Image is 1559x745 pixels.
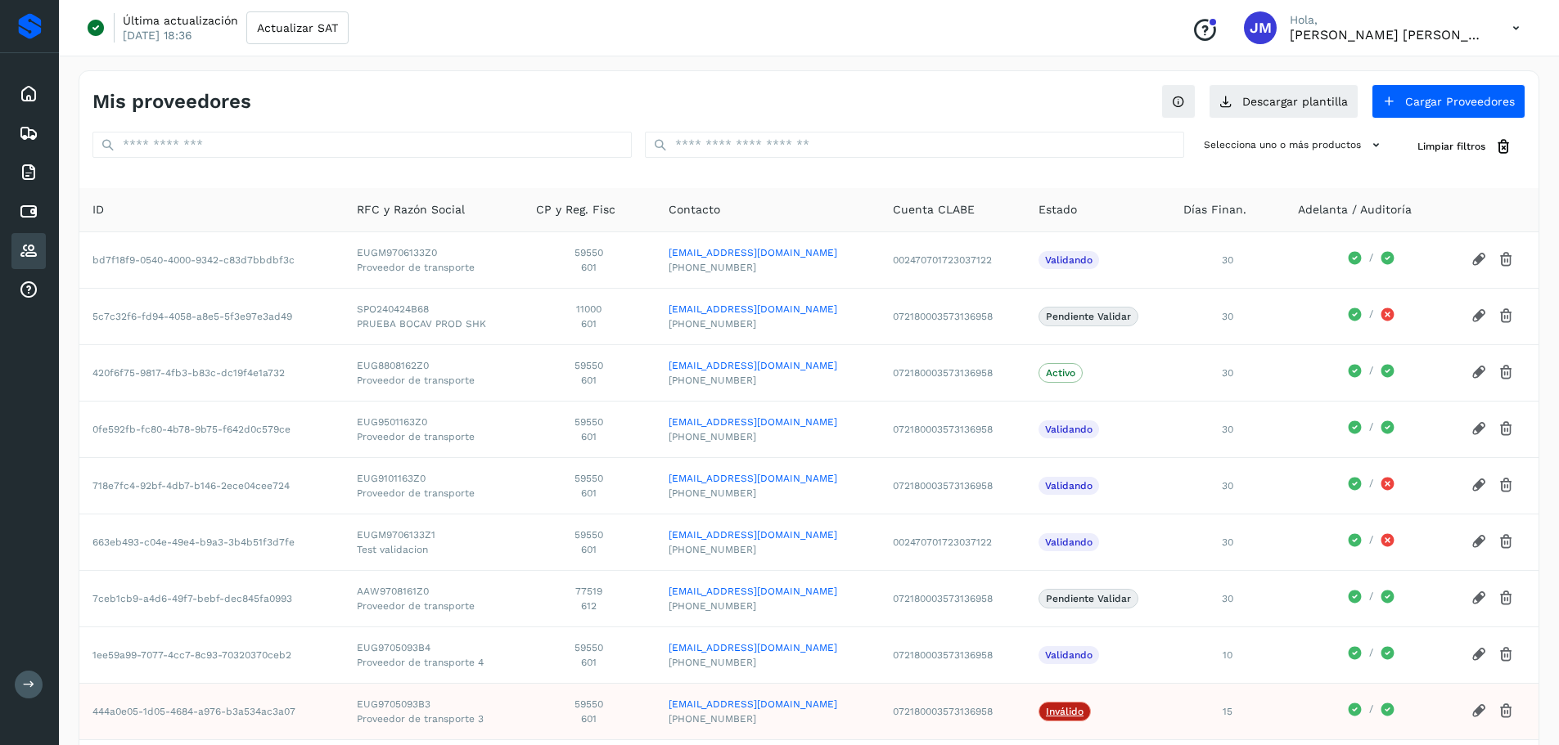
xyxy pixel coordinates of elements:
button: Selecciona uno o más productos [1197,132,1391,159]
span: 59550 [536,527,643,542]
span: Adelanta / Auditoría [1298,201,1412,218]
span: Proveedor de transporte [357,599,510,613]
span: 59550 [536,471,643,486]
span: 30 [1222,480,1233,491]
td: 072180003573136958 [880,570,1025,626]
span: 601 [536,542,643,557]
span: 30 [1222,536,1233,548]
div: / [1298,589,1444,608]
span: Proveedor de transporte [357,260,510,275]
p: [DATE] 18:36 [123,28,192,43]
span: 601 [536,316,643,331]
td: 718e7fc4-92bf-4db7-b146-2ece04cee724 [79,457,344,514]
span: 15 [1223,706,1232,717]
td: 1ee59a99-7077-4cc7-8c93-70320370ceb2 [79,626,344,683]
span: 30 [1222,311,1233,322]
a: [EMAIL_ADDRESS][DOMAIN_NAME] [669,302,867,316]
span: Proveedor de transporte 3 [357,711,510,726]
td: 7ceb1cb9-a4d6-49f7-bebf-dec845fa0993 [79,570,344,626]
span: Proveedor de transporte [357,486,510,500]
span: [PHONE_NUMBER] [669,260,867,275]
td: 0fe592fb-fc80-4b78-9b75-f642d0c579ce [79,401,344,457]
span: [PHONE_NUMBER] [669,655,867,670]
p: Última actualización [123,13,238,28]
span: 601 [536,711,643,726]
span: 30 [1222,424,1233,435]
td: 072180003573136958 [880,457,1025,514]
span: [PHONE_NUMBER] [669,486,867,500]
span: 59550 [536,697,643,711]
td: 072180003573136958 [880,683,1025,739]
span: Días Finan. [1183,201,1246,218]
span: Actualizar SAT [257,22,338,34]
div: / [1298,702,1444,721]
h4: Mis proveedores [92,90,251,114]
button: Descargar plantilla [1209,84,1358,119]
div: Analiticas de tarifas [11,272,46,308]
span: Test validacion [357,542,510,557]
div: / [1298,250,1444,270]
td: 5c7c32f6-fd94-4058-a8e5-5f3e97e3ad49 [79,288,344,344]
div: / [1298,532,1444,552]
td: bd7f18f9-0540-4000-9342-c83d7bbdbf3c [79,231,344,288]
span: 10 [1223,649,1232,661]
a: [EMAIL_ADDRESS][DOMAIN_NAME] [669,640,867,655]
span: 59550 [536,245,643,260]
span: 601 [536,260,643,275]
div: / [1298,476,1444,496]
span: 612 [536,599,643,613]
span: 601 [536,655,643,670]
span: Cuenta CLABE [893,201,975,218]
span: [PHONE_NUMBER] [669,429,867,444]
p: Hola, [1290,13,1486,27]
div: Facturas [11,155,46,191]
span: 77519 [536,584,643,599]
span: Proveedor de transporte [357,373,510,388]
span: EUGM9706133Z0 [357,245,510,260]
div: Embarques [11,115,46,151]
span: 59550 [536,640,643,655]
span: 601 [536,486,643,500]
span: Contacto [669,201,720,218]
button: Limpiar filtros [1404,132,1525,162]
td: 444a0e05-1d05-4684-a976-b3a534ac3a07 [79,683,344,739]
a: [EMAIL_ADDRESS][DOMAIN_NAME] [669,584,867,599]
span: Proveedor de transporte [357,429,510,444]
span: EUGM9706133Z1 [357,527,510,542]
div: / [1298,363,1444,383]
span: Proveedor de transporte 4 [357,655,510,670]
span: AAW9708161Z0 [357,584,510,599]
span: PRUEBA BOCAV PROD SHK [357,316,510,331]
p: Validando [1045,424,1093,435]
span: 30 [1222,367,1233,379]
span: [PHONE_NUMBER] [669,316,867,331]
button: Actualizar SAT [246,11,349,44]
span: SPO240424B68 [357,302,510,316]
span: [PHONE_NUMBER] [669,542,867,557]
span: EUG9501163Z0 [357,415,510,429]
span: Limpiar filtros [1417,139,1485,154]
span: RFC y Razón Social [357,201,465,218]
td: 072180003573136958 [880,401,1025,457]
a: [EMAIL_ADDRESS][DOMAIN_NAME] [669,415,867,429]
span: 601 [536,429,643,444]
td: 072180003573136958 [880,288,1025,344]
span: EUG9101163Z0 [357,471,510,486]
td: 663eb493-c04e-49e4-b9a3-3b4b51f3d7fe [79,514,344,570]
span: 30 [1222,254,1233,266]
span: [PHONE_NUMBER] [669,373,867,388]
span: Estado [1039,201,1077,218]
td: 072180003573136958 [880,344,1025,401]
div: Inicio [11,76,46,112]
span: [PHONE_NUMBER] [669,599,867,613]
span: 59550 [536,415,643,429]
p: Jairo Mendez Sastre [1290,27,1486,43]
span: EUG8808162Z0 [357,358,510,373]
div: / [1298,645,1444,665]
span: 30 [1222,593,1233,604]
button: Cargar Proveedores [1372,84,1525,119]
span: EUG9705093B3 [357,697,510,711]
a: [EMAIL_ADDRESS][DOMAIN_NAME] [669,245,867,260]
div: Cuentas por pagar [11,194,46,230]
